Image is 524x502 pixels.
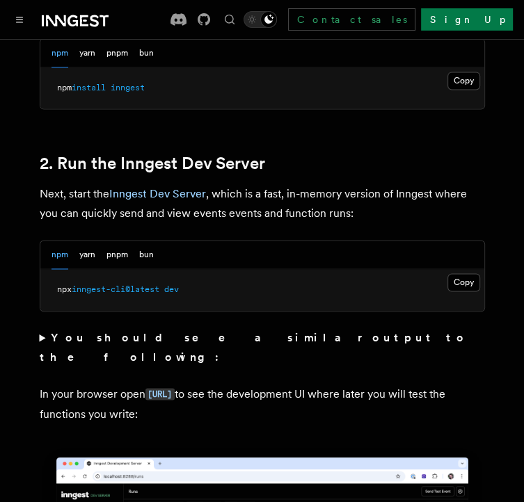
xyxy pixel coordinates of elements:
a: 2. Run the Inngest Dev Server [40,154,265,173]
p: Next, start the , which is a fast, in-memory version of Inngest where you can quickly send and vi... [40,184,485,223]
span: inngest-cli@latest [72,284,159,294]
span: install [72,83,106,92]
button: npm [51,241,68,269]
code: [URL] [145,388,175,400]
a: Inngest Dev Server [109,187,206,200]
span: npx [57,284,72,294]
summary: You should see a similar output to the following: [40,328,485,367]
button: Find something... [221,11,238,28]
button: Copy [447,273,480,291]
strong: You should see a similar output to the following: [40,331,468,364]
button: bun [139,39,154,67]
button: bun [139,241,154,269]
button: pnpm [106,241,128,269]
button: Toggle navigation [11,11,28,28]
span: npm [57,83,72,92]
button: yarn [79,39,95,67]
span: dev [164,284,179,294]
a: Sign Up [421,8,513,31]
button: npm [51,39,68,67]
button: Toggle dark mode [244,11,277,28]
button: pnpm [106,39,128,67]
a: [URL] [145,387,175,400]
button: yarn [79,241,95,269]
a: Contact sales [288,8,415,31]
button: Copy [447,72,480,90]
span: inngest [111,83,145,92]
p: In your browser open to see the development UI where later you will test the functions you write: [40,384,485,423]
